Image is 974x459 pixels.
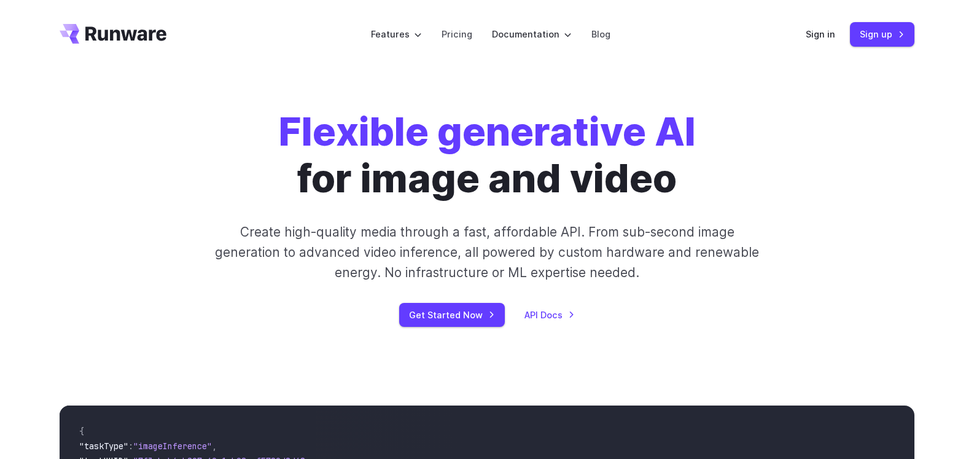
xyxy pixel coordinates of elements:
[279,108,696,202] h1: for image and video
[806,27,835,41] a: Sign in
[214,222,761,283] p: Create high-quality media through a fast, affordable API. From sub-second image generation to adv...
[492,27,572,41] label: Documentation
[128,441,133,452] span: :
[79,441,128,452] span: "taskType"
[279,108,696,155] strong: Flexible generative AI
[850,22,914,46] a: Sign up
[79,426,84,437] span: {
[399,303,505,327] a: Get Started Now
[442,27,472,41] a: Pricing
[60,24,166,44] a: Go to /
[524,308,575,322] a: API Docs
[591,27,610,41] a: Blog
[212,441,217,452] span: ,
[133,441,212,452] span: "imageInference"
[371,27,422,41] label: Features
